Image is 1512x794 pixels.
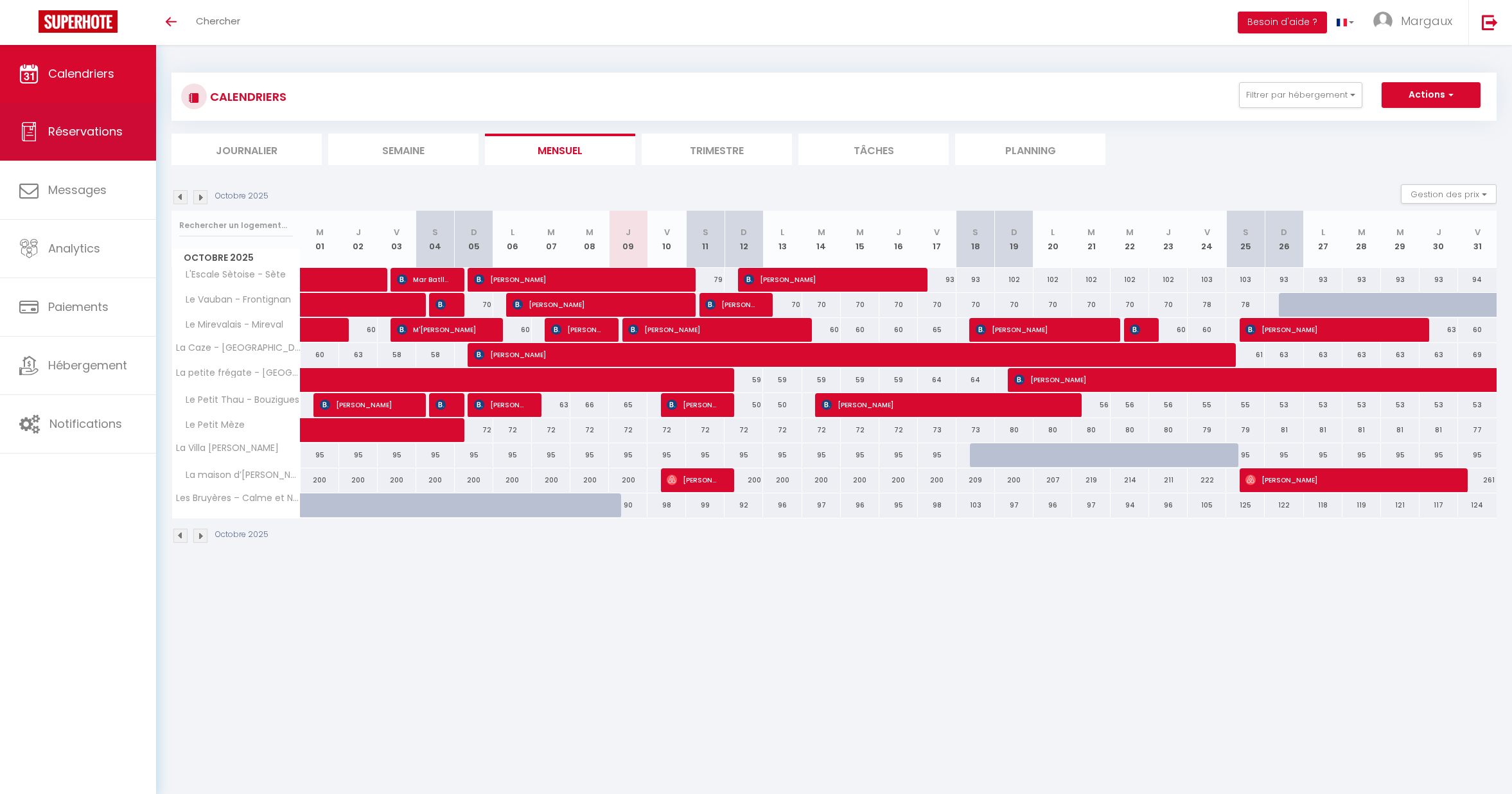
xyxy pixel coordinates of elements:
[378,468,416,492] div: 200
[1149,393,1188,417] div: 56
[174,418,248,432] span: Le Petit Mèze
[48,182,107,198] span: Messages
[551,317,603,342] span: [PERSON_NAME]
[1304,343,1342,367] div: 63
[174,318,286,332] span: Le Mirevalais - Mireval
[474,342,1231,367] span: [PERSON_NAME]
[798,134,949,165] li: Tâches
[378,443,416,467] div: 95
[841,368,879,392] div: 59
[394,226,400,238] abbr: V
[1342,443,1381,467] div: 95
[455,443,493,467] div: 95
[1245,317,1415,342] span: [PERSON_NAME]
[1033,211,1072,268] th: 20
[609,468,647,492] div: 200
[1072,293,1111,317] div: 70
[1033,493,1072,517] div: 96
[1458,443,1497,467] div: 95
[1072,493,1111,517] div: 97
[647,418,686,442] div: 72
[1420,493,1458,517] div: 117
[474,267,683,292] span: [PERSON_NAME]
[174,493,303,503] span: Les Bruyères – Calme et Nature proche Pezenas
[1072,393,1111,417] div: 56
[686,211,725,268] th: 11
[1458,418,1497,442] div: 77
[725,468,763,492] div: 200
[802,443,841,467] div: 95
[471,226,477,238] abbr: D
[511,226,514,238] abbr: L
[841,211,879,268] th: 15
[664,226,670,238] abbr: V
[1458,318,1497,342] div: 60
[725,418,763,442] div: 72
[532,468,570,492] div: 200
[1149,293,1188,317] div: 70
[435,393,448,417] span: [PERSON_NAME]
[1087,226,1095,238] abbr: M
[686,443,725,467] div: 95
[378,211,416,268] th: 03
[196,14,240,28] span: Chercher
[1342,343,1381,367] div: 63
[416,211,455,268] th: 04
[1342,268,1381,292] div: 93
[174,443,279,453] span: La Villa [PERSON_NAME]
[956,211,995,268] th: 18
[1188,393,1226,417] div: 55
[174,468,303,482] span: La maison d’[PERSON_NAME]-mèze
[174,343,303,353] span: La Caze - [GEOGRAPHIC_DATA]
[609,443,647,467] div: 95
[918,493,956,517] div: 98
[802,368,841,392] div: 59
[570,418,609,442] div: 72
[171,134,322,165] li: Journalier
[513,292,682,317] span: [PERSON_NAME]
[1188,418,1226,442] div: 79
[818,226,825,238] abbr: M
[686,493,725,517] div: 99
[301,443,339,467] div: 95
[879,318,918,342] div: 60
[174,268,289,282] span: L'Escale Sètoise - Sète
[1420,393,1458,417] div: 53
[48,299,109,315] span: Paiements
[1420,443,1458,467] div: 95
[570,211,609,268] th: 08
[609,493,647,517] div: 90
[802,318,841,342] div: 60
[956,418,995,442] div: 73
[493,443,532,467] div: 95
[485,134,635,165] li: Mensuel
[763,293,802,317] div: 70
[1304,211,1342,268] th: 27
[1304,443,1342,467] div: 95
[416,468,455,492] div: 200
[1149,211,1188,268] th: 23
[1033,468,1072,492] div: 207
[879,368,918,392] div: 59
[49,416,122,432] span: Notifications
[1304,393,1342,417] div: 53
[1149,493,1188,517] div: 96
[1482,14,1498,30] img: logout
[1111,393,1149,417] div: 56
[174,293,294,307] span: Le Vauban - Frontignan
[841,293,879,317] div: 70
[1226,443,1265,467] div: 95
[1382,82,1481,108] button: Actions
[339,443,378,467] div: 95
[1111,493,1149,517] div: 94
[493,418,532,442] div: 72
[1226,343,1265,367] div: 61
[972,226,978,238] abbr: S
[642,134,792,165] li: Trimestre
[879,443,918,467] div: 95
[956,368,995,392] div: 64
[628,317,798,342] span: [PERSON_NAME]
[995,418,1033,442] div: 80
[339,468,378,492] div: 200
[455,211,493,268] th: 05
